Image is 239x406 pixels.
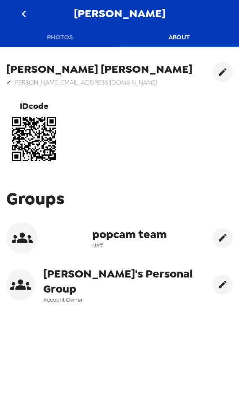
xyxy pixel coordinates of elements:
[6,188,65,210] span: Groups
[213,275,233,295] button: edit
[20,96,49,111] span: IDcode
[6,111,62,167] img: qr code
[120,27,239,47] button: About
[213,62,233,82] button: edit
[6,62,192,77] h5: [PERSON_NAME] [PERSON_NAME]
[92,242,167,249] span: staff
[74,8,166,19] span: [PERSON_NAME]
[43,296,213,303] span: Account Owner
[92,227,167,242] span: popcam team
[6,77,192,88] h6: ✓ [PERSON_NAME][EMAIL_ADDRESS][DOMAIN_NAME]
[213,228,233,248] button: edit
[43,266,213,296] span: [PERSON_NAME]'s Personal Group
